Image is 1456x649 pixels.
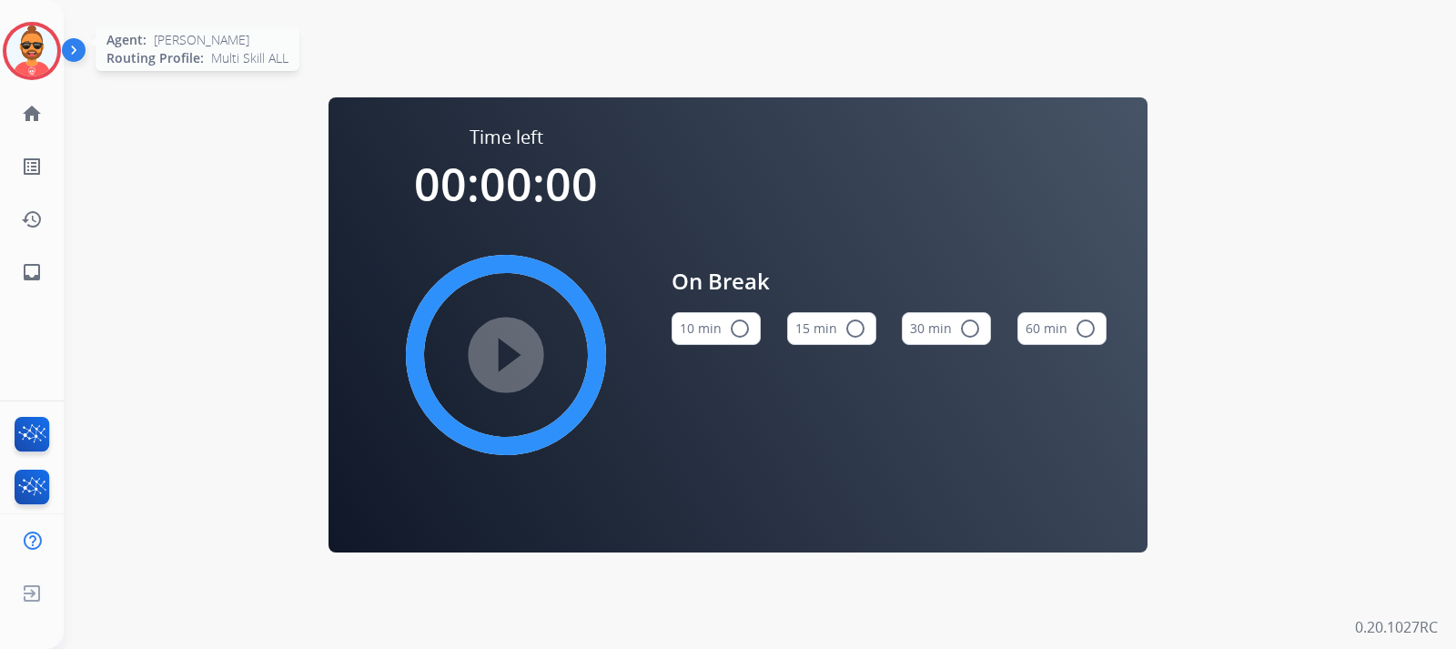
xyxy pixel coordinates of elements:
span: Time left [470,125,543,150]
span: Multi Skill ALL [211,49,288,67]
img: avatar [6,25,57,76]
span: On Break [672,265,1107,298]
mat-icon: radio_button_unchecked [1075,318,1097,340]
mat-icon: history [21,208,43,230]
button: 60 min [1017,312,1107,345]
mat-icon: radio_button_unchecked [959,318,981,340]
span: [PERSON_NAME] [154,31,249,49]
span: Agent: [106,31,147,49]
mat-icon: home [21,103,43,125]
span: Routing Profile: [106,49,204,67]
button: 15 min [787,312,876,345]
span: 00:00:00 [414,153,598,215]
p: 0.20.1027RC [1355,616,1438,638]
mat-icon: radio_button_unchecked [844,318,866,340]
button: 30 min [902,312,991,345]
mat-icon: list_alt [21,156,43,177]
button: 10 min [672,312,761,345]
mat-icon: radio_button_unchecked [729,318,751,340]
mat-icon: inbox [21,261,43,283]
